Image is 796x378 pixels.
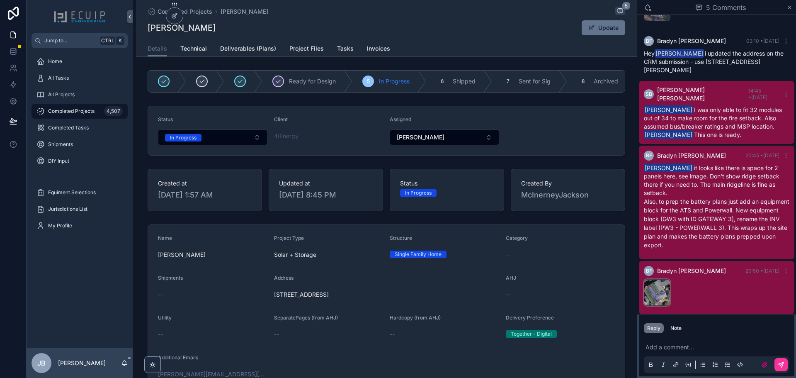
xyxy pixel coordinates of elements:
[32,54,128,69] a: Home
[158,7,212,16] span: Completed Projects
[180,41,207,58] a: Technical
[390,315,441,321] span: Hardcopy (from AHJ)
[48,222,72,229] span: My Profile
[507,78,510,85] span: 7
[657,267,726,275] span: Bradyn [PERSON_NAME]
[519,77,551,85] span: Sent for Sig
[32,202,128,217] a: Jurisdictions List
[48,58,62,65] span: Home
[405,189,432,197] div: In Progress
[337,41,354,58] a: Tasks
[274,275,294,281] span: Address
[48,189,96,196] span: Equiment Selections
[644,164,789,249] div: it looks like there is space for 2 panels here, see image. Don't show ridge setback there if you ...
[48,75,69,81] span: All Tasks
[397,133,444,141] span: [PERSON_NAME]
[148,41,167,57] a: Details
[644,130,693,139] span: [PERSON_NAME]
[220,41,276,58] a: Deliverables (Plans)
[748,88,767,100] span: 14:45 • [DATE]
[594,77,618,85] span: Archived
[48,91,75,98] span: All Projects
[390,116,411,122] span: Assigned
[180,44,207,53] span: Technical
[667,323,685,333] button: Note
[395,251,442,258] div: Single Family Home
[506,275,516,281] span: AHJ
[441,78,444,85] span: 6
[706,2,746,12] span: 5 Comments
[453,77,476,85] span: Shipped
[158,330,163,339] span: --
[289,44,324,53] span: Project Files
[390,235,412,241] span: Structure
[644,163,693,172] span: [PERSON_NAME]
[158,275,183,281] span: Shipments
[511,330,552,338] div: Together - Digital
[274,251,316,259] span: Solar + Storage
[745,152,779,159] span: 20:45 • [DATE]
[367,44,390,53] span: Invoices
[158,235,172,241] span: Name
[170,134,197,141] div: In Progress
[58,359,106,367] p: [PERSON_NAME]
[48,158,69,164] span: DIY Input
[158,129,267,145] button: Select Button
[644,323,664,333] button: Reply
[274,132,298,140] a: 4IEnergy
[746,38,779,44] span: 03:10 • [DATE]
[37,358,46,368] span: JB
[644,106,789,139] div: I was only able to fit 32 modules out of 34 to make room for the fire setback. Also assumed bus/b...
[506,290,511,299] span: --
[32,104,128,119] a: Completed Projects4,507
[400,179,494,188] span: Status
[390,129,499,145] button: Select Button
[44,37,97,44] span: Jump to...
[379,77,410,85] span: In Progress
[274,235,304,241] span: Project Type
[582,78,585,85] span: 8
[274,330,279,339] span: --
[148,7,212,16] a: Completed Projects
[27,48,133,244] div: scrollable content
[158,179,252,188] span: Created at
[506,235,528,241] span: Category
[506,251,511,259] span: --
[657,151,726,160] span: Bradyn [PERSON_NAME]
[582,20,625,35] button: Update
[32,71,128,85] a: All Tasks
[158,251,267,259] span: [PERSON_NAME]
[657,86,748,102] span: [PERSON_NAME] [PERSON_NAME]
[644,105,693,114] span: [PERSON_NAME]
[644,50,784,73] span: Hey i updated the address on the CRM submission - use [STREET_ADDRESS][PERSON_NAME]
[289,41,324,58] a: Project Files
[646,152,652,159] span: BF
[48,108,95,115] span: Completed Projects
[158,315,172,321] span: Utility
[32,218,128,233] a: My Profile
[104,106,123,116] div: 4,507
[148,44,167,53] span: Details
[32,185,128,200] a: Equiment Selections
[367,41,390,58] a: Invoices
[32,137,128,152] a: Shipments
[158,189,252,201] span: [DATE] 1:57 AM
[53,10,106,23] img: App logo
[274,116,288,122] span: Client
[289,77,336,85] span: Ready for Design
[657,37,726,45] span: Bradyn [PERSON_NAME]
[48,206,87,212] span: Jurisdictions List
[615,7,625,17] button: 5
[32,154,128,168] a: DIY Input
[221,7,268,16] a: [PERSON_NAME]
[655,49,704,58] span: [PERSON_NAME]
[148,22,216,34] h1: [PERSON_NAME]
[48,124,89,131] span: Completed Tasks
[390,330,395,339] span: --
[279,189,373,201] span: [DATE] 8:45 PM
[100,37,115,45] span: Ctrl
[521,179,615,188] span: Created By
[32,87,128,102] a: All Projects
